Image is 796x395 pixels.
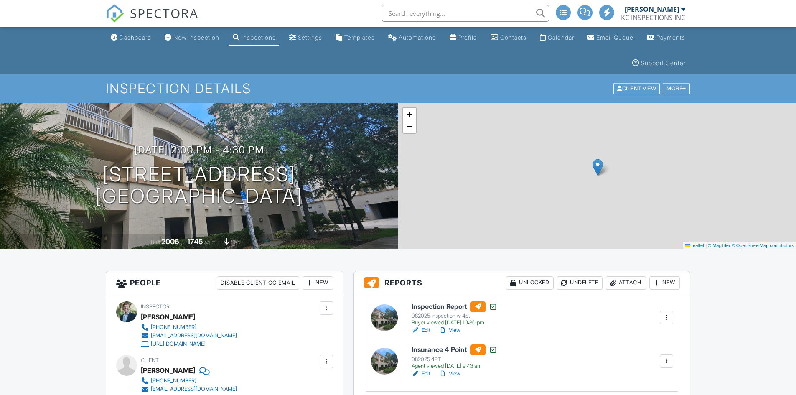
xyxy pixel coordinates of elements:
span: SPECTORA [130,4,198,22]
div: Client View [613,83,660,94]
div: Disable Client CC Email [217,276,299,290]
div: [PERSON_NAME] [141,311,195,323]
div: Dashboard [120,34,151,41]
h3: [DATE] 2:00 pm - 4:30 pm [134,144,264,155]
div: 1745 [187,237,203,246]
a: Automations (Advanced) [385,30,439,46]
h6: Inspection Report [412,301,497,312]
span: Built [151,239,160,245]
img: The Best Home Inspection Software - Spectora [106,4,124,23]
div: Unlocked [506,276,554,290]
div: [PERSON_NAME] [141,364,195,377]
a: Contacts [487,30,530,46]
a: [EMAIL_ADDRESS][DOMAIN_NAME] [141,385,237,393]
div: Automations [399,34,436,41]
span: slab [231,239,240,245]
a: Zoom out [403,120,416,133]
div: [EMAIL_ADDRESS][DOMAIN_NAME] [151,386,237,392]
h1: [STREET_ADDRESS] [GEOGRAPHIC_DATA] [95,163,303,208]
div: Email Queue [596,34,633,41]
a: View [439,326,460,334]
div: Profile [458,34,477,41]
h3: People [106,271,343,295]
div: New Inspection [173,34,219,41]
a: SPECTORA [106,11,198,29]
a: Edit [412,326,430,334]
div: 082025 4PT [412,356,497,363]
a: © MapTiler [708,243,730,248]
a: View [439,370,460,378]
div: [PERSON_NAME] [625,5,679,13]
div: New [303,276,333,290]
div: 082025 Inspection w 4pt [412,313,497,319]
a: Templates [332,30,378,46]
span: + [407,109,412,119]
a: Inspections [229,30,279,46]
div: KC INSPECTIONS INC [621,13,685,22]
a: Inspection Report 082025 Inspection w 4pt Buyer viewed [DATE] 10:30 pm [412,301,497,326]
div: Templates [344,34,375,41]
div: 2006 [161,237,179,246]
a: New Inspection [161,30,223,46]
a: Insurance 4 Point 082025 4PT Agent viewed [DATE] 9:43 am [412,344,497,370]
a: [PHONE_NUMBER] [141,323,237,331]
span: Client [141,357,159,363]
a: © OpenStreetMap contributors [732,243,794,248]
div: Calendar [548,34,574,41]
span: − [407,121,412,132]
div: Contacts [500,34,526,41]
a: Dashboard [107,30,155,46]
a: [PHONE_NUMBER] [141,377,237,385]
a: [URL][DOMAIN_NAME] [141,340,237,348]
a: Settings [286,30,326,46]
span: | [705,243,707,248]
div: More [663,83,690,94]
div: Undelete [557,276,603,290]
div: Support Center [641,59,686,66]
span: Inspector [141,303,170,310]
div: [PHONE_NUMBER] [151,377,196,384]
input: Search everything... [382,5,549,22]
div: Inspections [242,34,276,41]
h1: Inspection Details [106,81,691,96]
div: Payments [656,34,685,41]
div: [EMAIL_ADDRESS][DOMAIN_NAME] [151,332,237,339]
div: New [649,276,680,290]
a: Leaflet [685,243,704,248]
div: Buyer viewed [DATE] 10:30 pm [412,319,497,326]
img: Marker [593,159,603,176]
div: Agent viewed [DATE] 9:43 am [412,363,497,370]
a: Zoom in [403,108,416,120]
h6: Insurance 4 Point [412,344,497,355]
div: [URL][DOMAIN_NAME] [151,341,206,347]
div: Settings [298,34,322,41]
a: Client View [613,85,662,91]
a: Email Queue [584,30,637,46]
a: Calendar [537,30,577,46]
a: [EMAIL_ADDRESS][DOMAIN_NAME] [141,331,237,340]
a: Company Profile [446,30,481,46]
a: Edit [412,370,430,378]
a: Payments [643,30,689,46]
div: Attach [606,276,646,290]
h3: Reports [354,271,690,295]
span: sq. ft. [204,239,216,245]
div: [PHONE_NUMBER] [151,324,196,331]
a: Support Center [629,56,689,71]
